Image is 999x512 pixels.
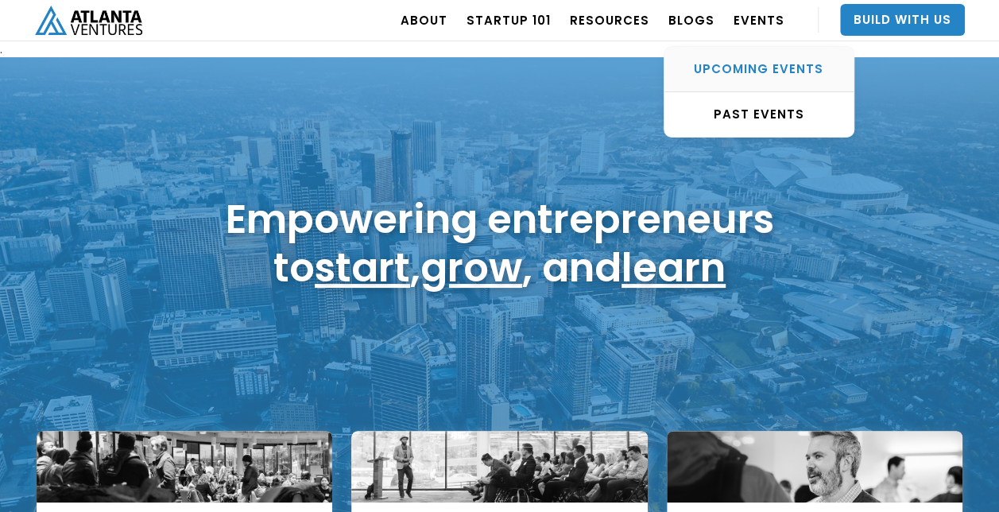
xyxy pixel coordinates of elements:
[621,239,726,296] a: learn
[226,195,774,292] h1: Empowering entrepreneurs to , , and
[315,239,410,296] a: start
[664,107,854,122] div: PAST EVENTS
[840,4,965,36] a: Build With Us
[664,61,854,77] div: UPCOMING EVENTS
[664,92,854,137] a: PAST EVENTS
[420,239,522,296] a: grow
[664,47,854,92] a: UPCOMING EVENTS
